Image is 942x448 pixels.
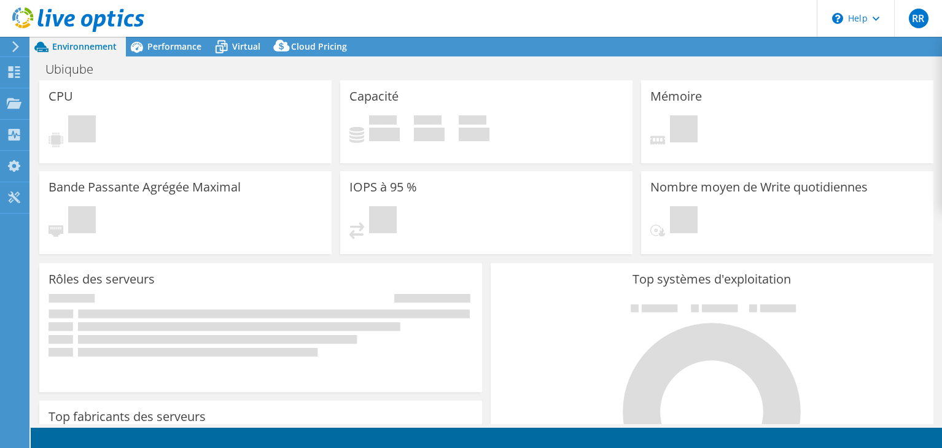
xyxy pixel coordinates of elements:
[147,41,201,52] span: Performance
[68,206,96,236] span: En attente
[49,410,206,423] h3: Top fabricants des serveurs
[459,115,486,128] span: Total
[49,90,73,103] h3: CPU
[232,41,260,52] span: Virtual
[500,272,924,286] h3: Top systèmes d'exploitation
[414,128,445,141] h4: 0 Gio
[369,115,397,128] span: Utilisé
[68,115,96,145] span: En attente
[52,41,117,52] span: Environnement
[670,206,698,236] span: En attente
[349,180,417,194] h3: IOPS à 95 %
[650,180,868,194] h3: Nombre moyen de Write quotidiennes
[909,9,928,28] span: RR
[49,272,155,286] h3: Rôles des serveurs
[349,90,399,103] h3: Capacité
[650,90,702,103] h3: Mémoire
[414,115,442,128] span: Espace libre
[670,115,698,145] span: En attente
[369,128,400,141] h4: 0 Gio
[369,206,397,236] span: En attente
[291,41,347,52] span: Cloud Pricing
[49,180,241,194] h3: Bande Passante Agrégée Maximal
[832,13,843,24] svg: \n
[40,63,112,76] h1: Ubiqube
[459,128,489,141] h4: 0 Gio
